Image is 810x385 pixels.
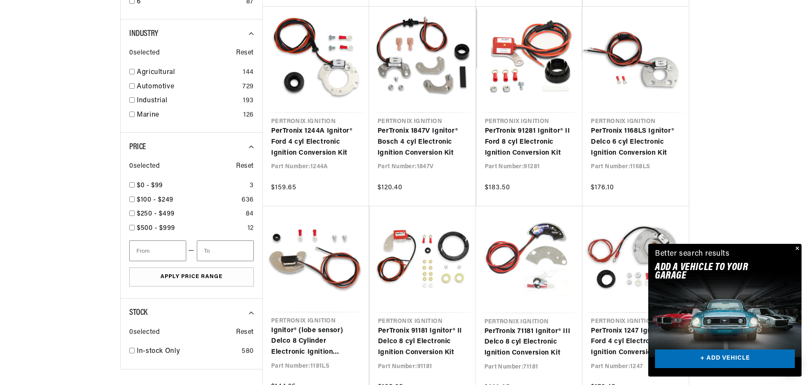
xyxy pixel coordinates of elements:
div: 144 [243,67,254,78]
span: $0 - $99 [137,182,163,189]
a: In-stock Only [137,346,238,357]
a: PerTronix 1247 Ignitor® Ford 4 cyl Electronic Ignition Conversion Kit [591,326,680,358]
a: Industrial [137,96,239,106]
div: 12 [247,223,254,234]
div: 636 [242,195,254,206]
span: $500 - $999 [137,225,175,232]
span: 0 selected [129,48,160,59]
a: PerTronix 91181 Ignitor® II Delco 8 cyl Electronic Ignition Conversion Kit [378,326,468,358]
span: Reset [236,327,254,338]
span: 0 selected [129,327,160,338]
a: PerTronix 71181 Ignitor® III Delco 8 cyl Electronic Ignition Conversion Kit [484,326,574,359]
span: — [188,246,195,257]
span: $100 - $249 [137,197,174,203]
div: Better search results [655,248,730,260]
h2: Add A VEHICLE to your garage [655,263,774,281]
input: To [197,240,254,261]
a: PerTronix 91281 Ignitor® II Ford 8 cyl Electronic Ignition Conversion Kit [485,126,574,158]
span: $250 - $499 [137,210,175,217]
span: Stock [129,309,147,317]
a: PerTronix 1168LS Ignitor® Delco 6 cyl Electronic Ignition Conversion Kit [591,126,680,158]
div: 580 [242,346,254,357]
div: 729 [242,82,254,93]
span: Industry [129,30,158,38]
div: 126 [243,110,254,121]
a: Ignitor® (lobe sensor) Delco 8 Cylinder Electronic Ignition Conversion Kit [271,325,360,358]
span: Reset [236,48,254,59]
span: 0 selected [129,161,160,172]
div: 84 [246,209,254,220]
span: Reset [236,161,254,172]
a: Agricultural [137,67,239,78]
input: From [129,240,186,261]
a: PerTronix 1244A Ignitor® Ford 4 cyl Electronic Ignition Conversion Kit [271,126,361,158]
a: Automotive [137,82,239,93]
button: Apply Price Range [129,268,254,287]
span: Price [129,143,146,151]
button: Close [791,244,802,254]
div: 3 [250,180,254,191]
div: 193 [243,96,254,106]
a: Marine [137,110,240,121]
a: + ADD VEHICLE [655,350,795,369]
a: PerTronix 1847V Ignitor® Bosch 4 cyl Electronic Ignition Conversion Kit [378,126,467,158]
